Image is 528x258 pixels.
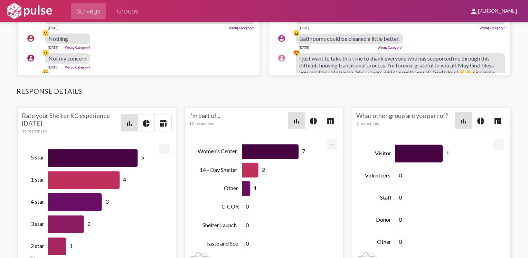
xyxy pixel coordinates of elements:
tspan: 7 [302,148,305,154]
tspan: 4 [123,176,126,183]
mat-icon: table_chart [326,117,334,125]
tspan: 2 [87,220,91,227]
button: [PERSON_NAME] [464,4,522,17]
div: [DATE] [299,45,309,49]
mat-icon: account_circle [27,54,35,62]
button: Bar chart [455,112,472,129]
tspan: Shelter Launch [202,221,237,228]
tspan: 5 star [31,154,44,160]
a: Export [Press ENTER or use arrow keys to navigate] [494,139,504,146]
mat-icon: account_circle [27,34,35,43]
g: Series [395,145,443,251]
span: I just want to take this time to thank everyone who has supported me through this difficult housi... [299,55,494,82]
tspan: 1 [254,185,257,191]
g: Series [242,144,299,251]
mat-icon: account_circle [277,34,286,43]
tspan: Staff [380,194,392,200]
button: Table view [489,112,506,129]
a: Surveys [71,3,106,19]
tspan: 5 [141,154,144,160]
div: [DATE] [299,26,309,30]
tspan: Volunteers [365,172,390,178]
tspan: 0 [246,240,249,247]
tspan: 0 [399,194,402,200]
button: Table view [155,114,171,131]
div: What other group are you part of? [356,112,455,129]
tspan: Other [377,238,391,245]
div: 🫤 [42,49,49,56]
button: Pie style chart [472,112,489,129]
a: Wrong Category? [480,26,505,30]
button: Bar chart [288,112,305,129]
a: Wrong Category? [65,46,90,49]
tspan: 0 [246,203,249,210]
a: Groups [111,3,144,19]
tspan: 2 [262,166,265,173]
div: [DATE] [48,26,58,30]
tspan: 0 [246,221,249,228]
span: Bathrooms could be cleaned a little better. [299,35,399,42]
h3: Response Details [17,87,511,99]
g: Chart [198,142,328,253]
a: Wrong Category? [378,46,403,49]
mat-icon: bar_chart [460,117,468,125]
tspan: Taste and See [206,240,238,247]
tspan: 2 star [31,242,44,249]
button: Table view [322,112,339,129]
g: Series [48,149,138,255]
tspan: Visitor [375,149,391,156]
mat-icon: pie_chart [142,119,150,128]
tspan: Other [224,185,238,191]
tspan: 3 [105,198,109,205]
div: 🤮 [42,69,49,76]
span: Nothing [48,35,68,42]
tspan: 1 [69,242,73,249]
mat-icon: table_chart [493,117,502,125]
button: Pie style chart [305,112,322,129]
span: Not my concern [48,55,86,62]
a: Export [Press ENTER or use arrow keys to navigate] [327,139,337,146]
tspan: C-COR [221,203,239,210]
div: 🫤 [42,29,49,36]
g: Chart [365,142,495,253]
div: 1 responses [356,121,455,126]
tspan: 3 star [31,220,44,227]
div: 😖 [293,29,300,36]
mat-icon: account_circle [277,54,286,62]
button: Pie style chart [138,114,154,131]
span: Groups [117,5,138,17]
mat-icon: bar_chart [125,119,133,128]
mat-icon: bar_chart [292,117,301,125]
tspan: Donor [376,216,391,222]
div: 😍 [293,49,300,56]
g: Chart [31,147,161,258]
div: [DATE] [48,45,58,49]
tspan: 0 [399,172,402,178]
a: Export [Press ENTER or use arrow keys to navigate] [159,144,170,150]
button: Bar chart [121,114,138,131]
div: [DATE] [48,65,58,69]
tspan: 1 star [31,176,44,183]
mat-icon: pie_chart [477,117,485,125]
div: I'm part of... [189,112,288,129]
a: Wrong Category? [65,65,90,69]
mat-icon: pie_chart [309,117,318,125]
tspan: 0 [399,238,402,245]
img: white-logo.svg [6,2,53,20]
tspan: Women's Center [198,148,237,154]
mat-icon: person [470,7,478,16]
div: 10 responses [189,121,288,126]
a: Wrong Category? [229,26,254,30]
mat-icon: table_chart [159,119,167,128]
tspan: 14 - Day Shelter [200,166,237,173]
span: [PERSON_NAME] [478,8,517,15]
tspan: 4 star [31,198,44,205]
span: Surveys [77,5,100,17]
tspan: 1 [446,149,449,156]
div: Rate your Shelter KC experience [DATE]. [22,112,121,133]
div: 15 responses [22,128,121,133]
tspan: 0 [399,216,402,222]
